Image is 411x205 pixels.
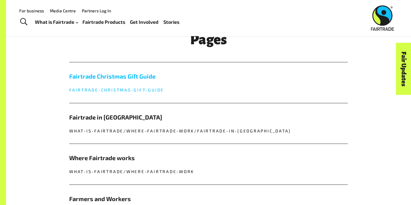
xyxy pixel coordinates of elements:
a: Partners Log In [82,8,111,13]
a: Fairtrade Products [82,18,125,26]
a: Media Centre [50,8,76,13]
h5: Where Fairtrade works [69,154,348,163]
p: what-is-fairtrade/where-fairtrade-work [69,169,348,175]
a: Stories [163,18,179,26]
a: Get Involved [130,18,159,26]
a: Where Fairtrade works what-is-fairtrade/where-fairtrade-work [69,144,348,185]
h5: Fairtrade in [GEOGRAPHIC_DATA] [69,113,348,122]
h5: Fairtrade Christmas Gift Guide [69,72,348,81]
a: Fairtrade Christmas Gift Guide fairtrade-christmas-gift-guide [69,62,348,103]
a: Toggle Search [16,14,31,30]
h3: Pages [69,33,348,47]
a: Fairtrade in [GEOGRAPHIC_DATA] what-is-fairtrade/where-fairtrade-work/fairtrade-in-[GEOGRAPHIC_DATA] [69,103,348,144]
p: fairtrade-christmas-gift-guide [69,87,348,93]
a: For business [19,8,44,13]
p: what-is-fairtrade/where-fairtrade-work/fairtrade-in-[GEOGRAPHIC_DATA] [69,128,348,134]
img: Fairtrade Australia New Zealand logo [371,5,394,31]
a: What is Fairtrade [35,18,78,26]
h5: Farmers and Workers [69,194,348,203]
